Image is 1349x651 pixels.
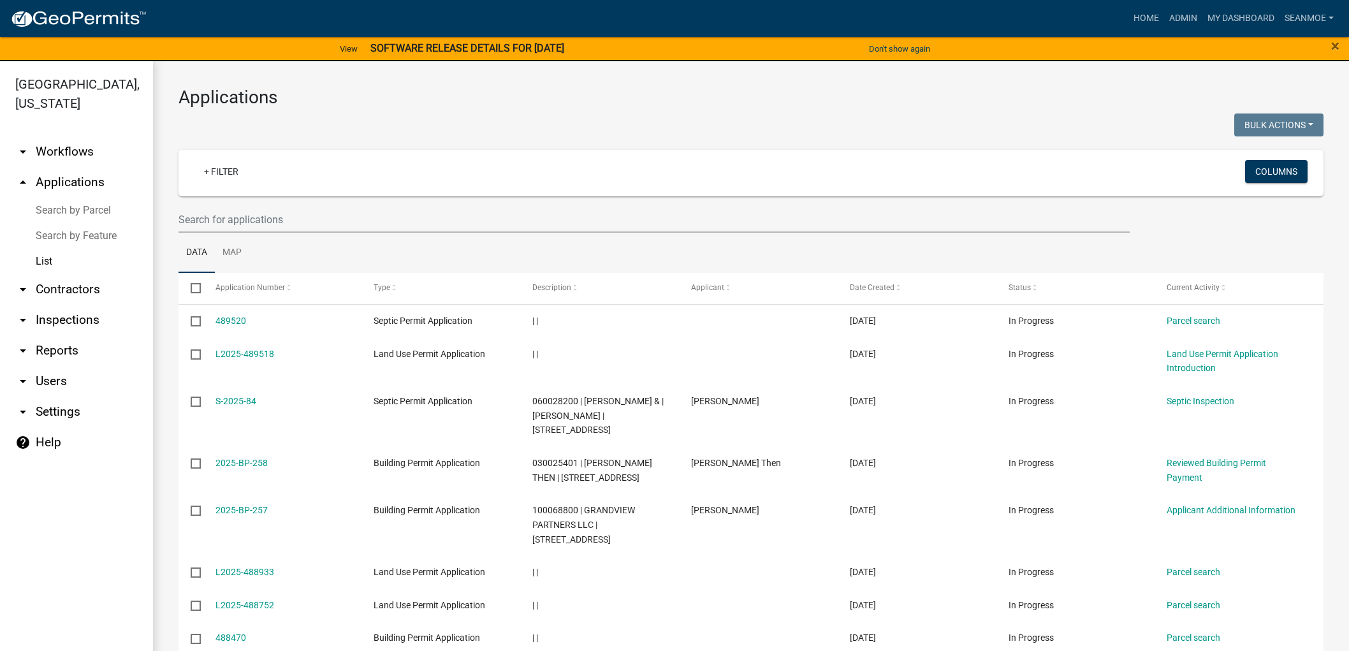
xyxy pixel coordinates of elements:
span: Type [374,283,390,292]
datatable-header-cell: Applicant [679,273,838,304]
datatable-header-cell: Select [179,273,203,304]
span: In Progress [1009,600,1054,610]
datatable-header-cell: Date Created [838,273,996,304]
datatable-header-cell: Application Number [203,273,361,304]
button: Columns [1245,160,1308,183]
span: Land Use Permit Application [374,567,485,577]
span: × [1331,37,1339,55]
a: L2025-488752 [215,600,274,610]
span: In Progress [1009,458,1054,468]
a: My Dashboard [1202,6,1280,31]
datatable-header-cell: Type [361,273,520,304]
span: Building Permit Application [374,505,480,515]
a: Map [215,233,249,274]
a: Parcel search [1167,567,1220,577]
span: 10/07/2025 [850,458,876,468]
a: 2025-BP-257 [215,505,268,515]
span: 10/07/2025 [850,349,876,359]
span: Building Permit Application [374,633,480,643]
button: Don't show again [864,38,935,59]
button: Bulk Actions [1234,113,1323,136]
a: Data [179,233,215,274]
span: Applicant [691,283,724,292]
i: arrow_drop_down [15,374,31,389]
span: Building Permit Application [374,458,480,468]
span: | | [532,567,538,577]
i: arrow_drop_down [15,343,31,358]
button: Close [1331,38,1339,54]
span: 10/07/2025 [850,396,876,406]
span: 10/07/2025 [850,316,876,326]
a: Applicant Additional Information [1167,505,1295,515]
datatable-header-cell: Status [996,273,1155,304]
a: 489520 [215,316,246,326]
i: arrow_drop_down [15,144,31,159]
a: L2025-489518 [215,349,274,359]
span: Larry Then [691,458,781,468]
span: | | [532,600,538,610]
a: Parcel search [1167,600,1220,610]
span: Septic Permit Application [374,316,472,326]
a: Septic Inspection [1167,396,1234,406]
a: SeanMoe [1280,6,1339,31]
i: arrow_drop_down [15,282,31,297]
span: In Progress [1009,349,1054,359]
span: | | [532,316,538,326]
a: Land Use Permit Application Introduction [1167,349,1278,374]
span: In Progress [1009,505,1054,515]
a: Parcel search [1167,316,1220,326]
a: Parcel search [1167,633,1220,643]
span: In Progress [1009,396,1054,406]
span: Sean Moe [691,396,759,406]
a: + Filter [194,160,249,183]
span: Date Created [850,283,894,292]
span: 10/07/2025 [850,567,876,577]
span: 100068800 | GRANDVIEW PARTNERS LLC | 2501 Primrose Rd NE [532,505,635,545]
a: Home [1128,6,1164,31]
a: S-2025-84 [215,396,256,406]
i: help [15,435,31,450]
span: In Progress [1009,567,1054,577]
span: Status [1009,283,1031,292]
span: Application Number [215,283,285,292]
a: Reviewed Building Permit Payment [1167,458,1266,483]
span: 060028200 | ALEX M PATTON & | MADALYN JUAREZ | 2014 PINE RD NW, RICE MN 56367 [532,396,664,435]
span: In Progress [1009,316,1054,326]
span: 10/07/2025 [850,505,876,515]
span: | | [532,349,538,359]
a: View [335,38,363,59]
a: 2025-BP-258 [215,458,268,468]
span: 10/06/2025 [850,600,876,610]
datatable-header-cell: Description [520,273,679,304]
a: 488470 [215,633,246,643]
span: Land Use Permit Application [374,600,485,610]
i: arrow_drop_up [15,175,31,190]
span: Current Activity [1167,283,1220,292]
span: Description [532,283,571,292]
i: arrow_drop_down [15,404,31,420]
strong: SOFTWARE RELEASE DETAILS FOR [DATE] [370,42,564,54]
span: Lukas Olson [691,505,759,515]
span: Land Use Permit Application [374,349,485,359]
datatable-header-cell: Current Activity [1155,273,1313,304]
span: Septic Permit Application [374,396,472,406]
a: L2025-488933 [215,567,274,577]
span: 030025401 | LARRY R THEN | 13819 21ST ST NE [532,458,652,483]
a: Admin [1164,6,1202,31]
span: 10/06/2025 [850,633,876,643]
input: Search for applications [179,207,1130,233]
span: In Progress [1009,633,1054,643]
span: | | [532,633,538,643]
i: arrow_drop_down [15,312,31,328]
h3: Applications [179,87,1323,108]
